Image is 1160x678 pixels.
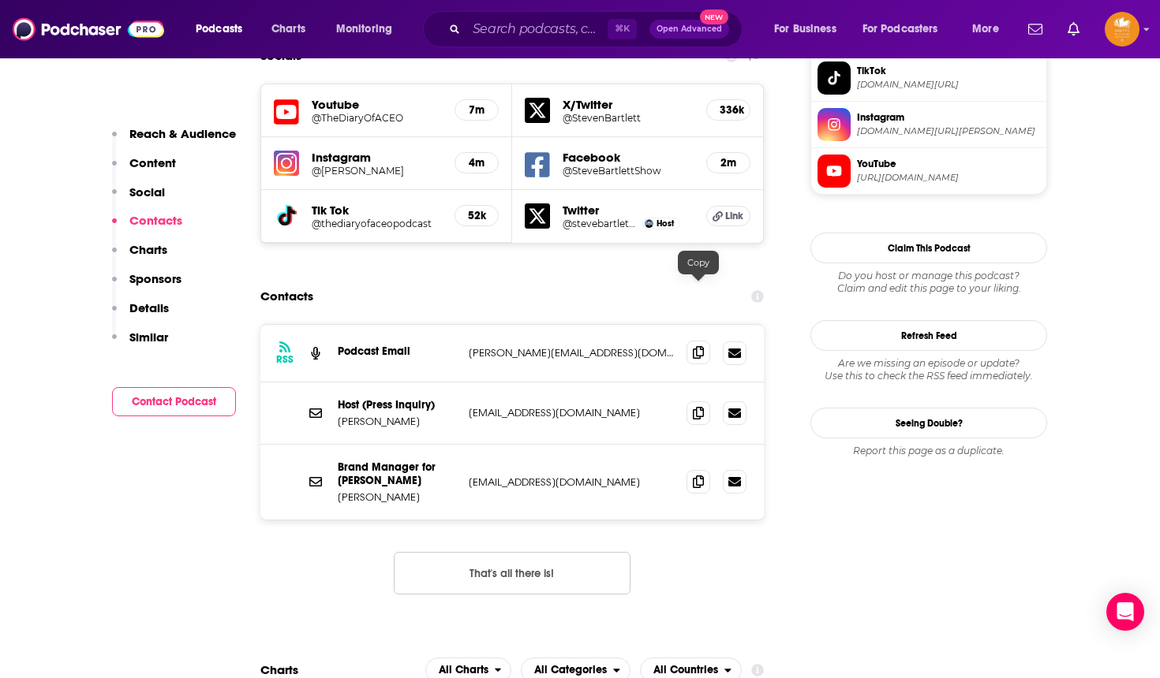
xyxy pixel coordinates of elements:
[563,165,694,177] a: @SteveBartlettShow
[774,18,836,40] span: For Business
[276,353,294,366] h3: RSS
[338,398,456,412] p: Host (Press Inquiry)
[312,165,442,177] a: @[PERSON_NAME]
[657,25,722,33] span: Open Advanced
[857,157,1040,171] span: YouTube
[1105,12,1139,47] img: User Profile
[112,155,176,184] button: Content
[810,445,1047,457] div: Report this page as a duplicate.
[1106,593,1144,631] div: Open Intercom Messenger
[678,251,719,274] div: Copy
[1105,12,1139,47] span: Logged in as ShreveWilliams
[857,125,1040,137] span: instagram.com/steven
[818,61,1040,95] a: TikTok[DOMAIN_NAME][URL]
[469,346,674,359] p: [PERSON_NAME][EMAIL_ADDRESS][DOMAIN_NAME]
[810,357,1047,382] div: Are we missing an episode or update? Use this to check the RSS feed immediately.
[112,271,181,300] button: Sponsors
[129,155,176,170] p: Content
[129,184,165,199] p: Social
[438,11,758,47] div: Search podcasts, credits, & more...
[534,665,607,676] span: All Categories
[700,9,728,24] span: New
[466,17,608,42] input: Search podcasts, credits, & more...
[129,300,169,315] p: Details
[312,218,442,229] a: @thediaryofaceopodcast
[468,156,485,169] h5: 4m
[1061,16,1086,43] a: Show notifications dropdown
[338,345,456,358] p: Podcast Email
[13,14,164,44] img: Podchaser - Follow, Share and Rate Podcasts
[312,112,442,124] a: @TheDiaryOfACEO
[312,150,442,165] h5: Instagram
[468,103,485,117] h5: 7m
[972,18,999,40] span: More
[649,20,729,39] button: Open AdvancedNew
[863,18,938,40] span: For Podcasters
[129,213,182,228] p: Contacts
[720,103,737,117] h5: 336k
[338,460,456,487] p: Brand Manager for [PERSON_NAME]
[112,300,169,330] button: Details
[336,18,392,40] span: Monitoring
[563,97,694,112] h5: X/Twitter
[274,151,299,176] img: iconImage
[112,213,182,242] button: Contacts
[563,218,638,229] a: @stevebartlettsc
[1105,12,1139,47] button: Show profile menu
[196,18,242,40] span: Podcasts
[857,110,1040,125] span: Instagram
[857,79,1040,91] span: tiktok.com/@thediaryofaceopodcast
[563,112,694,124] a: @StevenBartlett
[468,209,485,222] h5: 52k
[810,233,1047,263] button: Claim This Podcast
[706,206,750,226] a: Link
[469,406,674,419] p: [EMAIL_ADDRESS][DOMAIN_NAME]
[645,219,653,228] img: Steven Bartlett
[312,203,442,218] h5: Tik Tok
[185,17,263,42] button: open menu
[720,156,737,169] h5: 2m
[608,19,637,39] span: ⌘ K
[653,665,718,676] span: All Countries
[129,271,181,286] p: Sponsors
[338,490,456,504] p: [PERSON_NAME]
[810,270,1047,282] span: Do you host or manage this podcast?
[112,242,167,271] button: Charts
[852,17,961,42] button: open menu
[563,203,694,218] h5: Twitter
[810,408,1047,438] a: Seeing Double?
[818,108,1040,141] a: Instagram[DOMAIN_NAME][URL][PERSON_NAME]
[112,330,168,359] button: Similar
[394,552,631,594] button: Nothing here.
[857,64,1040,78] span: TikTok
[961,17,1019,42] button: open menu
[725,210,743,222] span: Link
[657,218,674,229] span: Host
[129,126,236,141] p: Reach & Audience
[312,97,442,112] h5: Youtube
[271,18,305,40] span: Charts
[261,17,315,42] a: Charts
[112,387,236,416] button: Contact Podcast
[112,126,236,155] button: Reach & Audience
[338,415,456,428] p: [PERSON_NAME]
[129,330,168,345] p: Similar
[763,17,856,42] button: open menu
[857,172,1040,184] span: https://www.youtube.com/@TheDiaryOfACEO
[818,155,1040,188] a: YouTube[URL][DOMAIN_NAME]
[260,281,313,311] h2: Contacts
[469,475,674,489] p: [EMAIL_ADDRESS][DOMAIN_NAME]
[563,150,694,165] h5: Facebook
[810,320,1047,351] button: Refresh Feed
[260,662,298,677] h2: Charts
[129,242,167,257] p: Charts
[810,270,1047,295] div: Claim and edit this page to your liking.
